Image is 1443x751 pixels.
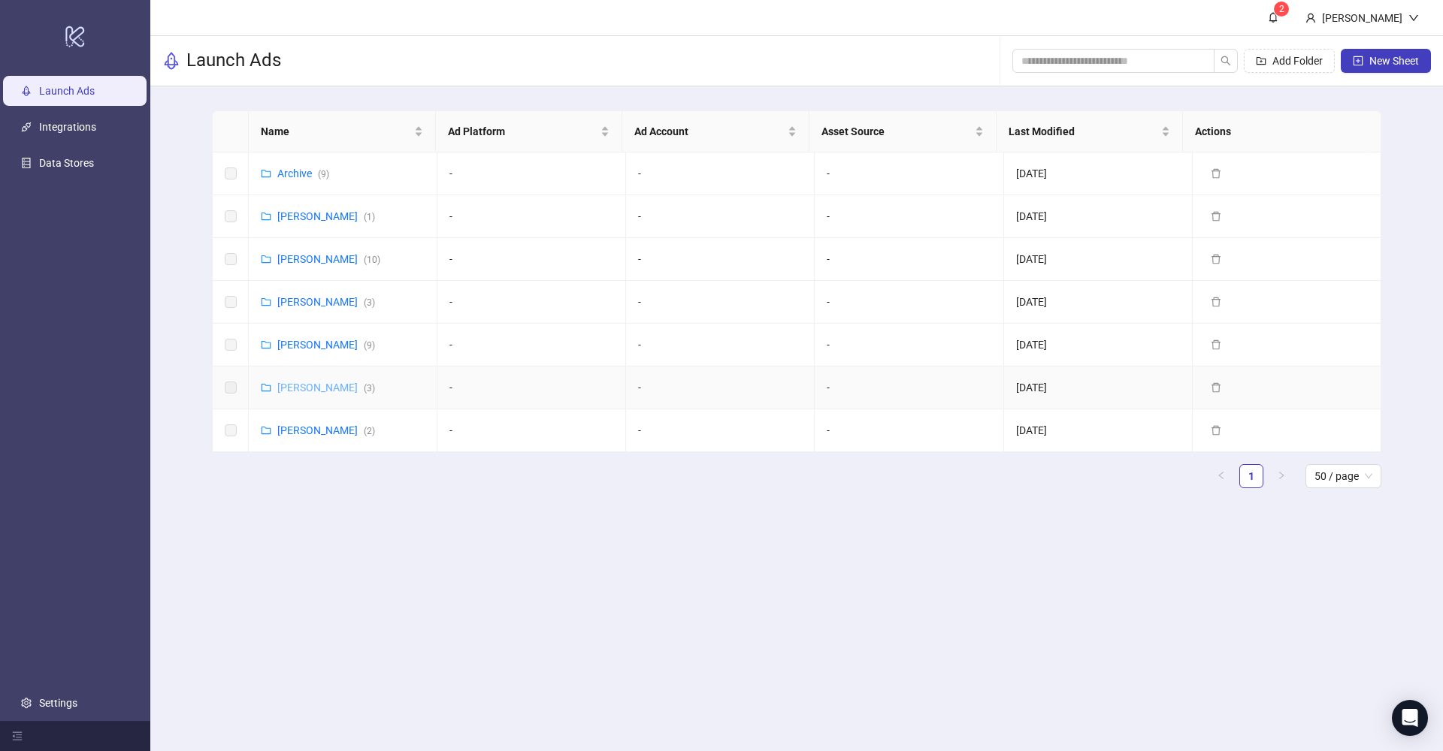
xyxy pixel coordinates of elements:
[1316,10,1408,26] div: [PERSON_NAME]
[277,253,380,265] a: [PERSON_NAME](10)
[1272,55,1323,67] span: Add Folder
[1256,56,1266,66] span: folder-add
[1244,49,1335,73] button: Add Folder
[1211,211,1221,222] span: delete
[1221,56,1231,66] span: search
[39,697,77,709] a: Settings
[1274,2,1289,17] sup: 2
[809,111,997,152] th: Asset Source
[1269,464,1293,488] button: right
[1004,238,1193,281] td: [DATE]
[1279,4,1284,14] span: 2
[626,195,815,238] td: -
[261,211,271,222] span: folder
[815,195,1003,238] td: -
[277,167,329,179] a: Archive(9)
[1277,471,1286,480] span: right
[162,52,180,70] span: rocket
[448,123,598,140] span: Ad Platform
[1209,464,1233,488] button: left
[997,111,1184,152] th: Last Modified
[437,152,626,195] td: -
[1004,195,1193,238] td: [DATE]
[364,426,375,436] span: ( 2 )
[821,123,972,140] span: Asset Source
[815,366,1003,409] td: -
[249,111,436,152] th: Name
[1369,55,1419,67] span: New Sheet
[364,212,375,222] span: ( 1 )
[437,366,626,409] td: -
[12,731,23,741] span: menu-fold
[1341,49,1431,73] button: New Sheet
[622,111,809,152] th: Ad Account
[815,409,1003,452] td: -
[364,383,375,394] span: ( 3 )
[437,281,626,324] td: -
[318,169,329,179] span: ( 9 )
[1239,464,1263,488] li: 1
[1217,471,1226,480] span: left
[1211,297,1221,307] span: delete
[1004,366,1193,409] td: [DATE]
[261,339,271,350] span: folder
[626,324,815,366] td: -
[437,238,626,281] td: -
[261,297,271,307] span: folder
[364,297,375,308] span: ( 3 )
[815,238,1003,281] td: -
[1353,56,1363,66] span: plus-square
[1211,339,1221,350] span: delete
[1004,409,1193,452] td: [DATE]
[261,425,271,436] span: folder
[1004,152,1193,195] td: [DATE]
[1211,254,1221,264] span: delete
[1183,111,1370,152] th: Actions
[437,195,626,238] td: -
[437,324,626,366] td: -
[1305,464,1381,488] div: Page Size
[39,85,95,97] a: Launch Ads
[815,281,1003,324] td: -
[1408,13,1419,23] span: down
[815,152,1003,195] td: -
[1004,281,1193,324] td: [DATE]
[626,281,815,324] td: -
[1269,464,1293,488] li: Next Page
[1211,168,1221,179] span: delete
[277,424,375,436] a: [PERSON_NAME](2)
[1240,465,1263,487] a: 1
[1009,123,1159,140] span: Last Modified
[436,111,623,152] th: Ad Platform
[39,121,96,133] a: Integrations
[634,123,785,140] span: Ad Account
[1268,12,1278,23] span: bell
[626,238,815,281] td: -
[277,382,375,394] a: [PERSON_NAME](3)
[815,324,1003,366] td: -
[1392,700,1428,736] div: Open Intercom Messenger
[1211,425,1221,436] span: delete
[1211,382,1221,393] span: delete
[277,296,375,308] a: [PERSON_NAME](3)
[261,254,271,264] span: folder
[626,409,815,452] td: -
[39,157,94,169] a: Data Stores
[1209,464,1233,488] li: Previous Page
[626,366,815,409] td: -
[261,382,271,393] span: folder
[364,340,375,351] span: ( 9 )
[261,168,271,179] span: folder
[261,123,411,140] span: Name
[186,49,281,73] h3: Launch Ads
[437,409,626,452] td: -
[1314,465,1372,487] span: 50 / page
[277,339,375,351] a: [PERSON_NAME](9)
[364,255,380,265] span: ( 10 )
[626,152,815,195] td: -
[277,210,375,222] a: [PERSON_NAME](1)
[1305,13,1316,23] span: user
[1004,324,1193,366] td: [DATE]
